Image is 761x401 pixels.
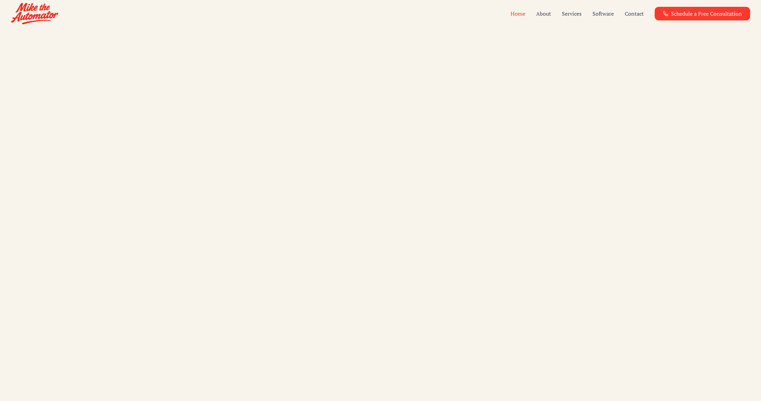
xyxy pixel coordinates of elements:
button: Software [592,10,614,18]
a: Schedule a Free Consultation [655,7,750,20]
button: Services [562,10,582,18]
img: Mike the Automator [11,3,58,24]
a: About [536,10,551,18]
a: Home [511,10,525,18]
a: Contact [625,10,644,18]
